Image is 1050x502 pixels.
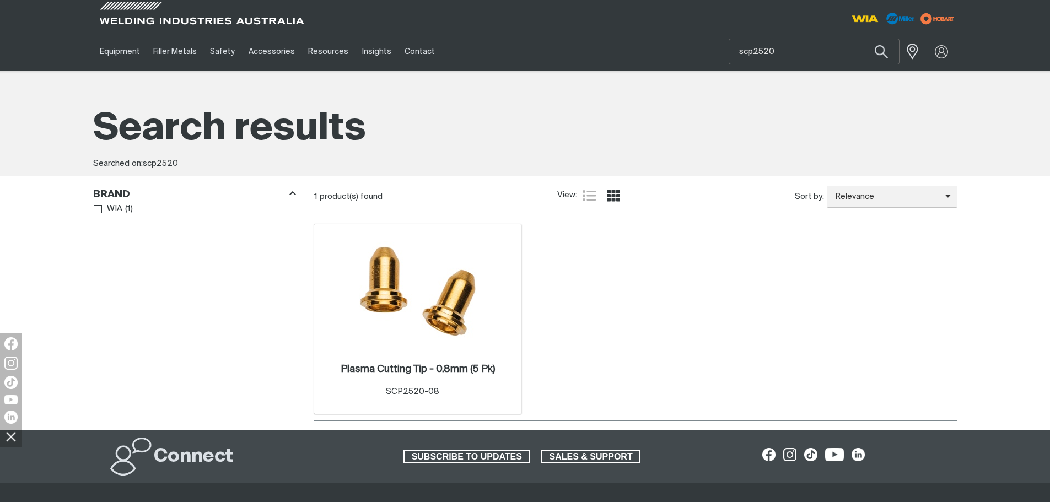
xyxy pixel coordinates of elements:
span: View: [557,189,577,202]
span: SUBSCRIBE TO UPDATES [405,450,529,464]
a: Resources [301,33,355,71]
span: ( 1 ) [125,203,133,215]
button: Search products [863,39,900,64]
input: Product name or item number... [729,39,899,64]
div: 1 [314,191,557,202]
img: TikTok [4,376,18,389]
a: Contact [398,33,441,71]
a: Insights [355,33,397,71]
img: Instagram [4,357,18,370]
img: Plasma Cutting Tip - 0.8mm (5 Pk) [359,233,477,350]
a: List view [583,189,596,202]
a: Safety [203,33,241,71]
div: Brand [93,187,296,202]
a: SUBSCRIBE TO UPDATES [403,450,530,464]
img: miller [917,10,957,27]
a: Filler Metals [147,33,203,71]
a: Plasma Cutting Tip - 0.8mm (5 Pk) [341,363,495,376]
h2: Plasma Cutting Tip - 0.8mm (5 Pk) [341,364,495,374]
img: hide socials [2,427,20,446]
div: Searched on: [93,158,957,170]
span: Relevance [827,191,945,203]
span: scp2520 [143,159,178,168]
aside: Filters [93,182,296,217]
ul: Brand [94,202,295,217]
h3: Brand [93,188,130,201]
a: Equipment [93,33,147,71]
h1: Search results [93,105,957,154]
img: Facebook [4,337,18,350]
section: Product list controls [314,182,957,210]
a: Accessories [242,33,301,71]
nav: Main [93,33,741,71]
h2: Connect [154,445,233,469]
img: YouTube [4,395,18,404]
img: LinkedIn [4,411,18,424]
a: WIA [94,202,123,217]
span: WIA [107,203,122,215]
span: SCP2520-08 [386,387,439,396]
a: SALES & SUPPORT [541,450,641,464]
span: product(s) found [320,192,383,201]
span: Sort by: [795,191,824,203]
span: SALES & SUPPORT [542,450,640,464]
